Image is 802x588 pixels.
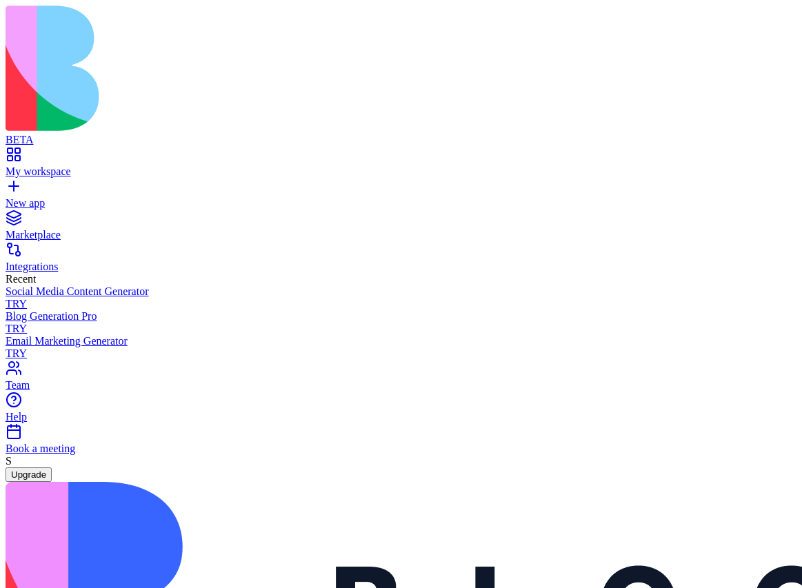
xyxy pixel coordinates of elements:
a: New app [6,185,796,210]
a: Book a meeting [6,430,796,455]
div: TRY [6,347,796,360]
div: New app [6,197,796,210]
div: My workspace [6,165,796,178]
span: S [6,455,12,467]
div: TRY [6,298,796,310]
div: TRY [6,323,796,335]
a: BETA [6,121,796,146]
span: Recent [6,273,36,285]
div: Book a meeting [6,443,796,455]
a: Integrations [6,248,796,273]
div: Marketplace [6,229,796,241]
div: Blog Generation Pro [6,310,796,323]
a: Social Media Content GeneratorTRY [6,285,796,310]
div: BETA [6,134,796,146]
a: Marketplace [6,216,796,241]
a: My workspace [6,153,796,178]
div: Help [6,411,796,423]
a: Upgrade [6,468,52,480]
a: Help [6,398,796,423]
a: Email Marketing GeneratorTRY [6,335,796,360]
div: Social Media Content Generator [6,285,796,298]
div: Team [6,379,796,392]
img: logo [6,6,560,131]
button: Upgrade [6,467,52,482]
a: Blog Generation ProTRY [6,310,796,335]
div: Email Marketing Generator [6,335,796,347]
a: Team [6,367,796,392]
div: Integrations [6,261,796,273]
